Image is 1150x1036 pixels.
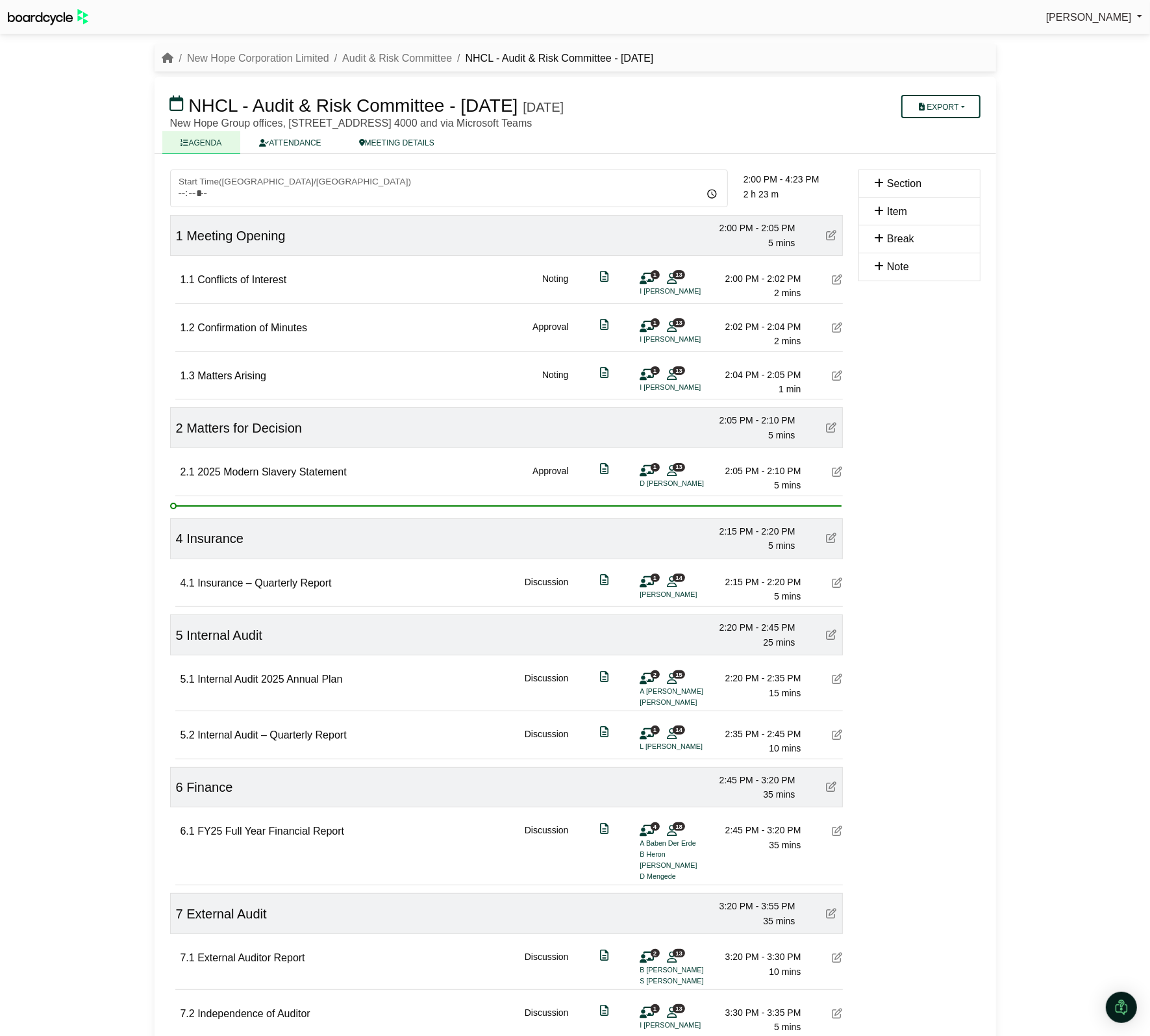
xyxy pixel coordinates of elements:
span: 13 [673,270,685,279]
span: 5 mins [768,238,795,248]
div: 2:20 PM - 2:35 PM [710,671,801,685]
span: 5.1 [181,674,195,685]
span: Matters for Decision [186,421,302,435]
div: Discussion [525,1005,569,1035]
li: NHCL - Audit & Risk Committee - [DATE] [452,50,653,67]
span: 13 [673,318,685,327]
a: AGENDA [162,131,241,154]
span: 35 mins [769,840,801,850]
span: 7.2 [181,1008,195,1019]
img: BoardcycleBlackGreen-aaafeed430059cb809a45853b8cf6d952af9d84e6e89e1f1685b34bfd5cb7d64.svg [8,9,88,25]
span: Internal Audit [186,628,262,642]
span: 5 [176,628,183,642]
span: 6.1 [181,826,195,837]
span: 10 mins [769,967,801,977]
div: 2:02 PM - 2:04 PM [710,320,801,334]
span: 1 [651,726,660,734]
span: Meeting Opening [186,229,285,243]
li: B Heron [640,849,738,860]
span: 15 [673,670,685,679]
span: External Auditor Report [197,952,305,963]
span: 18 [673,822,685,831]
span: Independence of Auditor [197,1008,310,1019]
li: I [PERSON_NAME] [640,382,738,393]
span: 1 [651,1004,660,1013]
div: 2:05 PM - 2:10 PM [705,413,795,427]
span: 13 [673,463,685,472]
span: 35 mins [763,916,795,926]
span: Item [887,206,907,217]
span: FY25 Full Year Financial Report [197,826,344,837]
span: 5.2 [181,729,195,740]
div: 2:04 PM - 2:05 PM [710,368,801,382]
span: 6 [176,780,183,794]
li: S [PERSON_NAME] [640,976,738,987]
div: Approval [532,320,568,349]
span: Insurance [186,531,244,546]
span: 4 [176,531,183,546]
li: D [PERSON_NAME] [640,478,738,489]
div: 2:00 PM - 4:23 PM [744,172,843,186]
div: 2:20 PM - 2:45 PM [705,620,795,635]
span: 1 [651,270,660,279]
span: Conflicts of Interest [197,274,286,285]
span: External Audit [186,907,266,921]
li: [PERSON_NAME] [640,589,738,600]
div: Discussion [525,823,569,882]
div: 2:15 PM - 2:20 PM [710,575,801,589]
li: A [PERSON_NAME] [640,686,738,697]
span: 4 [651,822,660,831]
span: Internal Audit 2025 Annual Plan [197,674,342,685]
span: 13 [673,1004,685,1013]
div: 2:00 PM - 2:05 PM [705,221,795,235]
div: Open Intercom Messenger [1106,992,1137,1023]
span: 2 [651,670,660,679]
span: New Hope Group offices, [STREET_ADDRESS] 4000 and via Microsoft Teams [170,118,532,129]
span: 7 [176,907,183,921]
span: Break [887,233,914,244]
li: [PERSON_NAME] [640,860,738,871]
div: Discussion [525,950,569,987]
div: 2:35 PM - 2:45 PM [710,727,801,741]
span: 1 min [779,384,801,394]
span: Internal Audit – Quarterly Report [197,729,346,740]
div: 2:45 PM - 3:20 PM [710,823,801,837]
nav: breadcrumb [162,50,654,67]
li: A Baben Der Erde [640,838,738,849]
li: I [PERSON_NAME] [640,286,738,297]
span: 2 mins [774,336,801,346]
span: 14 [673,574,685,582]
span: 14 [673,726,685,734]
span: Section [887,178,921,189]
span: 1.2 [181,322,195,333]
div: Noting [542,272,568,301]
span: 1.1 [181,274,195,285]
span: 2.1 [181,466,195,477]
span: NHCL - Audit & Risk Committee - [DATE] [188,95,518,116]
span: 13 [673,949,685,957]
span: Confirmation of Minutes [197,322,307,333]
span: 2025 Modern Slavery Statement [197,466,346,477]
span: 1 [176,229,183,243]
div: Approval [532,464,568,493]
li: I [PERSON_NAME] [640,334,738,345]
span: 10 mins [769,743,801,753]
a: [PERSON_NAME] [1046,9,1142,26]
span: Finance [186,780,232,794]
span: 1 [651,318,660,327]
button: Export [901,95,980,118]
a: Audit & Risk Committee [342,53,452,64]
div: Noting [542,368,568,397]
span: 1 [651,574,660,582]
span: Note [887,261,909,272]
span: 2 mins [774,288,801,298]
a: MEETING DETAILS [340,131,453,154]
div: 3:20 PM - 3:30 PM [710,950,801,964]
span: 5 mins [774,591,801,601]
div: Discussion [525,727,569,756]
div: 2:05 PM - 2:10 PM [710,464,801,478]
span: 5 mins [768,430,795,440]
span: [PERSON_NAME] [1046,12,1132,23]
div: 3:20 PM - 3:55 PM [705,899,795,913]
div: 2:00 PM - 2:02 PM [710,272,801,286]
